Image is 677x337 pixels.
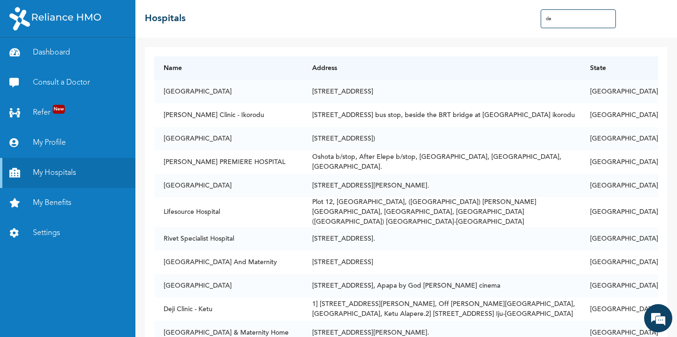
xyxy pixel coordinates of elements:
[303,103,581,127] td: [STREET_ADDRESS] bus stop, beside the BRT bridge at [GEOGRAPHIC_DATA] ikorodu
[154,298,303,321] td: Deji Clinic - Ketu
[303,197,581,227] td: Plot 12, [GEOGRAPHIC_DATA], ([GEOGRAPHIC_DATA]) [PERSON_NAME][GEOGRAPHIC_DATA], [GEOGRAPHIC_DATA]...
[303,274,581,298] td: [STREET_ADDRESS], Apapa by God [PERSON_NAME] cinema
[47,133,135,146] span: [PERSON_NAME] Web Assistant
[303,227,581,251] td: [STREET_ADDRESS].
[53,105,65,114] span: New
[16,94,36,117] img: d_794563401_operators_776852000003600019
[154,174,303,197] td: [GEOGRAPHIC_DATA]
[154,227,303,251] td: Rivet Specialist Hospital
[303,174,581,197] td: [STREET_ADDRESS][PERSON_NAME].
[303,56,581,80] th: Address
[154,56,303,80] th: Name
[148,97,172,103] em: 2 mins ago
[581,251,658,274] td: [GEOGRAPHIC_DATA]
[581,80,658,103] td: [GEOGRAPHIC_DATA]
[145,12,186,26] h2: Hospitals
[581,127,658,150] td: [GEOGRAPHIC_DATA]
[581,197,658,227] td: [GEOGRAPHIC_DATA]
[581,150,658,174] td: [GEOGRAPHIC_DATA]
[154,127,303,150] td: [GEOGRAPHIC_DATA]
[581,56,658,80] th: State
[47,146,165,157] div: good afternoon...i want to know if my hmo account is active
[581,274,658,298] td: [GEOGRAPHIC_DATA]
[5,302,92,309] span: Conversation
[157,138,172,144] div: [DATE]
[581,103,658,127] td: [GEOGRAPHIC_DATA]
[154,150,303,174] td: [PERSON_NAME] PREMIERE HOSPITAL
[154,274,303,298] td: [GEOGRAPHIC_DATA]
[9,7,101,31] img: RelianceHMO's Logo
[154,80,303,103] td: [GEOGRAPHIC_DATA]
[303,251,581,274] td: [STREET_ADDRESS]
[154,197,303,227] td: Lifesource Hospital
[303,80,581,103] td: [STREET_ADDRESS]
[92,286,180,315] div: FAQs
[581,227,658,251] td: [GEOGRAPHIC_DATA]
[47,106,165,117] p: All done! I hope these steps are clear and easy to follow.
[303,127,581,150] td: [STREET_ADDRESS])
[49,53,158,65] div: Conversation(s)
[303,150,581,174] td: Oshota b/stop, After Elepe b/stop, [GEOGRAPHIC_DATA], [GEOGRAPHIC_DATA], [GEOGRAPHIC_DATA].
[47,93,135,106] span: [PERSON_NAME] Web Assistant
[581,174,658,197] td: [GEOGRAPHIC_DATA]
[154,5,177,27] div: Minimize live chat window
[581,298,658,321] td: [GEOGRAPHIC_DATA]
[541,9,616,28] input: Search Hospitals...
[303,298,581,321] td: 1] [STREET_ADDRESS][PERSON_NAME], Off [PERSON_NAME][GEOGRAPHIC_DATA], [GEOGRAPHIC_DATA], Ketu Ala...
[154,251,303,274] td: [GEOGRAPHIC_DATA] And Maternity
[16,134,36,157] img: photo.ls
[154,103,303,127] td: [PERSON_NAME] Clinic - Ikorodu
